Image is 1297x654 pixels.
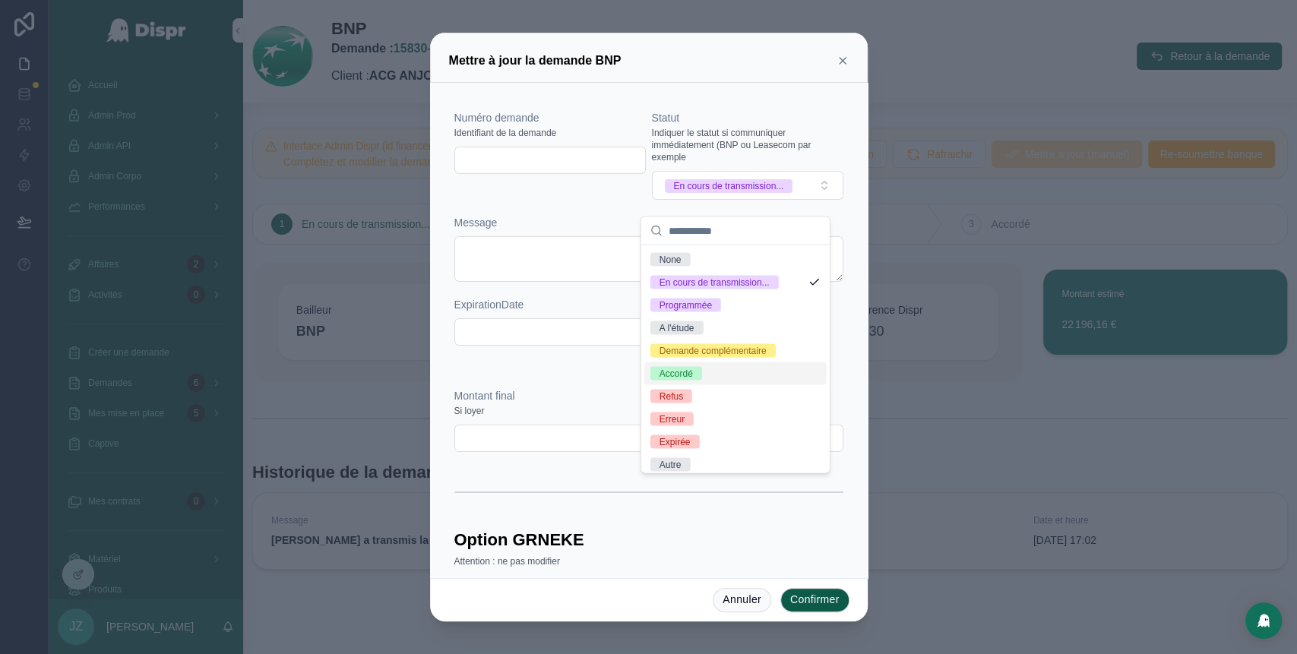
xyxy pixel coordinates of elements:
h3: Mettre à jour la demande BNP [449,52,622,70]
div: Suggestions [641,245,830,472]
div: None [660,252,682,266]
div: Accordé [660,366,693,380]
span: Message [454,216,498,229]
div: Expirée [660,434,691,448]
h1: Option GRNEKE [454,529,584,551]
span: ExpirationDate [454,299,524,311]
button: Select Button [652,171,843,200]
div: En cours de transmission... [660,275,770,289]
span: Si loyer [454,405,485,417]
span: Identifiant de la demande [454,127,557,139]
button: Confirmer [780,588,849,612]
div: Open Intercom Messenger [1245,602,1282,639]
button: Annuler [713,588,771,612]
div: Refus [660,389,683,403]
div: En cours de transmission... [674,179,784,193]
span: Montant final [454,390,515,402]
span: Attention : ne pas modifier [454,555,560,567]
div: Erreur [660,412,685,425]
span: Indiquer le statut si communiquer immédiatement (BNP ou Leasecom par exemple [652,127,843,163]
div: Demande complémentaire [660,343,767,357]
span: Statut [652,112,680,124]
div: Programmée [660,298,712,311]
div: Autre [660,457,682,471]
span: Numéro demande [454,112,539,124]
div: A l'étude [660,321,694,334]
